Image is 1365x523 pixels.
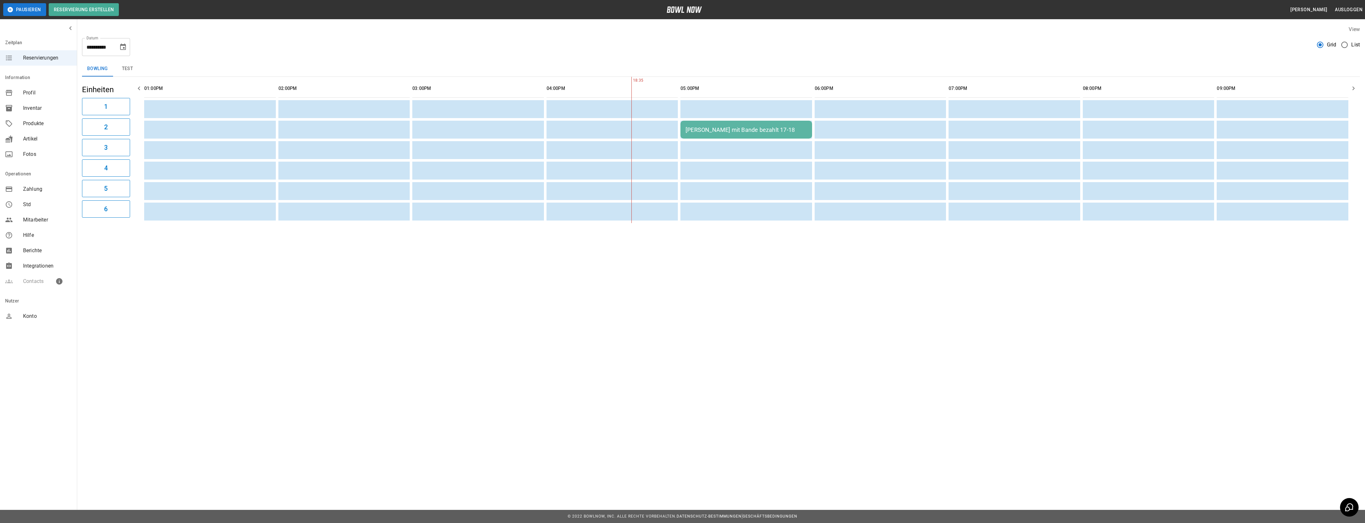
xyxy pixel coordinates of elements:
[949,79,1080,98] th: 07:00PM
[677,514,742,519] a: Datenschutz-Bestimmungen
[278,79,410,98] th: 02:00PM
[104,101,108,112] h6: 1
[1217,79,1348,98] th: 09:00PM
[1349,26,1360,32] label: View
[23,247,72,254] span: Berichte
[23,185,72,193] span: Zahlung
[49,3,119,16] button: Reservierung erstellen
[680,79,812,98] th: 05:00PM
[144,79,276,98] th: 01:00PM
[82,98,130,115] button: 1
[23,120,72,127] span: Produkte
[82,61,1360,76] div: inventory tabs
[82,61,113,76] button: Bowling
[23,89,72,97] span: Profil
[1288,4,1330,16] button: [PERSON_NAME]
[117,41,129,53] button: Choose date, selected date is 28. Sep. 2025
[412,79,544,98] th: 03:00PM
[82,159,130,177] button: 4
[23,135,72,143] span: Artikel
[23,201,72,208] span: Std
[23,216,72,224] span: Mitarbeiter
[686,126,807,133] div: [PERSON_NAME] mit Bande bezahlt 17-18
[23,150,72,158] span: Fotos
[631,77,633,84] span: 18:35
[113,61,142,76] button: test
[1083,79,1214,98] th: 08:00PM
[568,514,677,519] span: © 2022 BowlNow, Inc. Alle Rechte vorbehalten.
[743,514,797,519] a: Geschäftsbedingungen
[23,312,72,320] span: Konto
[82,118,130,136] button: 2
[104,204,108,214] h6: 6
[3,3,46,16] button: Pausieren
[23,262,72,270] span: Integrationen
[1351,41,1360,49] span: List
[23,54,72,62] span: Reservierungen
[142,77,1351,223] table: sticky table
[82,84,130,95] h5: Einheiten
[104,142,108,153] h6: 3
[82,139,130,156] button: 3
[82,180,130,197] button: 5
[1332,4,1365,16] button: Ausloggen
[815,79,946,98] th: 06:00PM
[23,231,72,239] span: Hilfe
[23,104,72,112] span: Inventar
[104,122,108,132] h6: 2
[82,200,130,218] button: 6
[667,6,702,13] img: logo
[547,79,678,98] th: 04:00PM
[104,183,108,194] h6: 5
[1327,41,1336,49] span: Grid
[104,163,108,173] h6: 4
